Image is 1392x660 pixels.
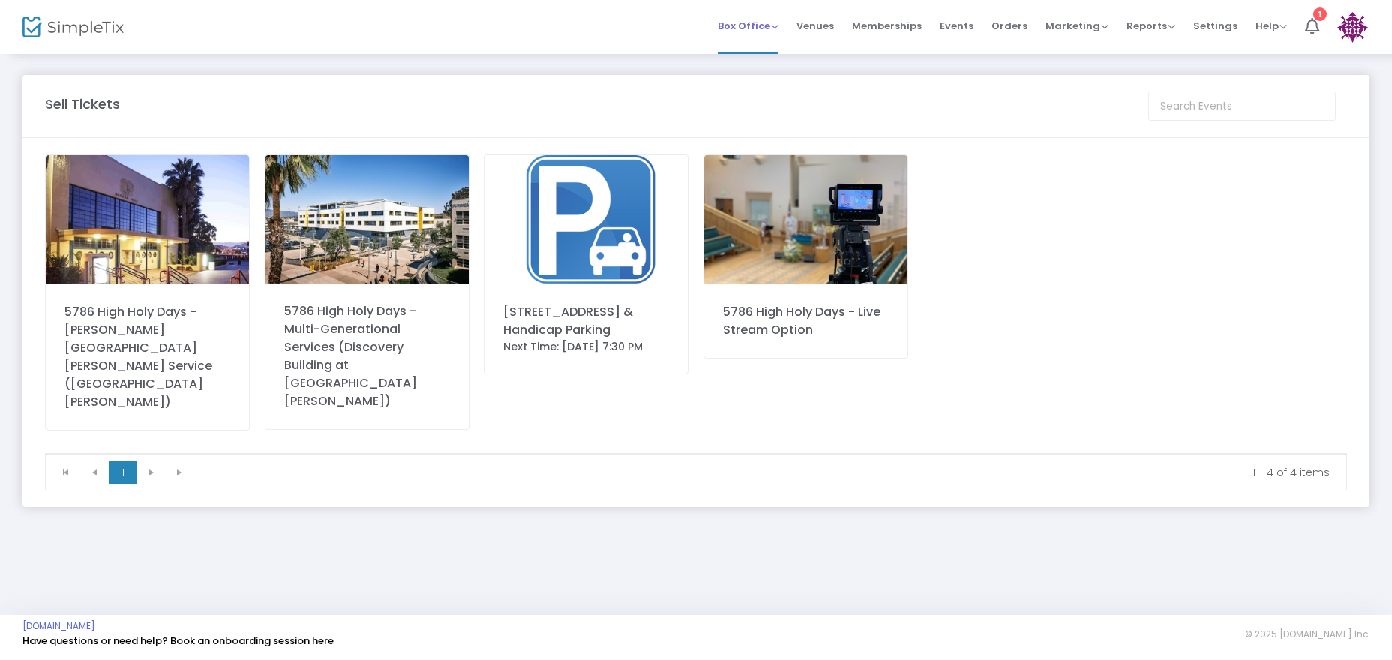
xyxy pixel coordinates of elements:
span: Marketing [1045,19,1108,33]
div: 1 [1313,7,1327,21]
a: [DOMAIN_NAME] [22,620,95,632]
span: Events [940,7,973,45]
span: Box Office [718,19,778,33]
div: 5786 High Holy Days - [PERSON_NAME][GEOGRAPHIC_DATA][PERSON_NAME] Service ([GEOGRAPHIC_DATA][PERS... [64,303,230,411]
img: 638910584985590434638576272352431980HHDParkingImage.png [484,155,688,284]
div: 5786 High Holy Days - Multi-Generational Services (Discovery Building at [GEOGRAPHIC_DATA][PERSON... [284,302,450,410]
img: SaMoHighDiscoveryBuilding.jpg [265,155,469,283]
span: Venues [796,7,834,45]
span: Settings [1193,7,1237,45]
span: © 2025 [DOMAIN_NAME] Inc. [1245,628,1369,640]
img: 638576269594860971638261109720977930637953388428885090KILivestreamHHDImage.jpg [704,155,907,284]
span: Orders [991,7,1027,45]
span: Page 1 [109,461,137,484]
span: Memberships [852,7,922,45]
span: Help [1255,19,1287,33]
span: Reports [1126,19,1175,33]
kendo-pager-info: 1 - 4 of 4 items [205,465,1330,480]
img: 638576232061168971638242796451800326637953335197422082BarnumHallDuskOutside.jpeg [46,155,249,284]
m-panel-title: Sell Tickets [45,94,120,114]
input: Search Events [1148,91,1336,121]
div: Next Time: [DATE] 7:30 PM [503,339,669,355]
div: 5786 High Holy Days - Live Stream Option [723,303,889,339]
div: [STREET_ADDRESS] & Handicap Parking [503,303,669,339]
a: Have questions or need help? Book an onboarding session here [22,634,334,648]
